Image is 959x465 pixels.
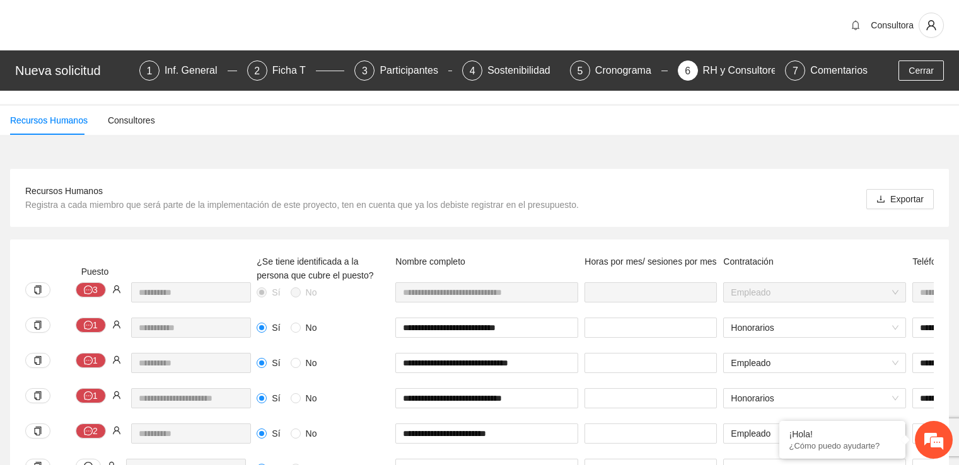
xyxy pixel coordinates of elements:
span: message [84,391,93,401]
span: message [84,427,93,437]
span: 3 [362,66,368,76]
span: Puesto [81,267,109,277]
span: Teléfono [912,256,946,267]
span: Sí [267,321,285,335]
span: Empleado [731,353,898,372]
div: Nueva solicitud [15,60,132,81]
div: Cronograma [595,60,661,81]
div: ¡Hola! [789,429,896,439]
div: Comentarios [810,60,868,81]
span: user [112,426,121,435]
button: copy [25,318,50,333]
button: message1 [76,388,106,403]
span: 1 [146,66,152,76]
span: Contratación [723,256,773,267]
span: Sí [267,356,285,370]
button: bell [846,15,866,35]
span: Exportar [890,192,924,206]
span: Recursos Humanos [25,186,103,196]
div: Recursos Humanos [10,113,88,127]
div: Consultores [108,113,155,127]
span: 5 [577,66,583,76]
span: 7 [793,66,798,76]
span: bell [846,20,865,30]
p: ¿Cómo puedo ayudarte? [789,441,896,451]
span: 6 [685,66,690,76]
button: copy [25,282,50,297]
button: message1 [76,353,106,368]
span: message [84,321,93,331]
button: message3 [76,282,106,297]
span: Empleado [731,283,898,302]
span: Sí [267,391,285,405]
div: 7Comentarios [785,60,868,81]
span: No [301,356,322,370]
div: Sostenibilidad [487,60,561,81]
div: Ficha T [272,60,316,81]
button: user [919,13,944,38]
span: Consultora [871,20,914,30]
div: RH y Consultores [703,60,792,81]
div: 1Inf. General [139,60,237,81]
button: copy [25,388,50,403]
button: downloadExportar [866,189,934,209]
span: user [112,320,121,329]
span: copy [33,427,42,435]
div: Participantes [380,60,448,81]
span: Honorarios [731,389,898,408]
span: message [84,356,93,366]
button: message1 [76,318,106,333]
span: message [84,285,93,296]
button: copy [25,353,50,368]
span: Sí [267,285,285,299]
div: 5Cronograma [570,60,668,81]
span: ¿Se tiene identificada a la persona que cubre el puesto? [257,256,373,280]
span: download [876,195,885,205]
div: 4Sostenibilidad [462,60,560,81]
span: user [919,20,943,31]
div: 3Participantes [354,60,452,81]
span: Nombre completo [395,256,465,267]
span: copy [33,285,42,294]
span: copy [33,356,42,365]
span: copy [33,391,42,400]
span: Registra a cada miembro que será parte de la implementación de este proyecto, ten en cuenta que y... [25,200,579,210]
span: Honorarios [731,318,898,337]
span: Horas por mes/ sesiones por mes [584,256,716,267]
span: No [301,321,322,335]
span: Empleado [731,424,898,443]
span: user [112,391,121,399]
button: copy [25,423,50,439]
span: Cerrar [909,64,934,77]
button: message2 [76,423,106,439]
span: user [112,355,121,364]
span: copy [33,321,42,330]
span: No [301,427,322,440]
button: Cerrar [898,60,944,81]
div: Inf. General [165,60,228,81]
span: Sí [267,427,285,440]
span: user [112,285,121,294]
span: 4 [470,66,475,76]
div: 2Ficha T [247,60,345,81]
span: No [301,285,322,299]
span: 2 [254,66,260,76]
span: No [301,391,322,405]
div: 6RH y Consultores [678,60,776,81]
